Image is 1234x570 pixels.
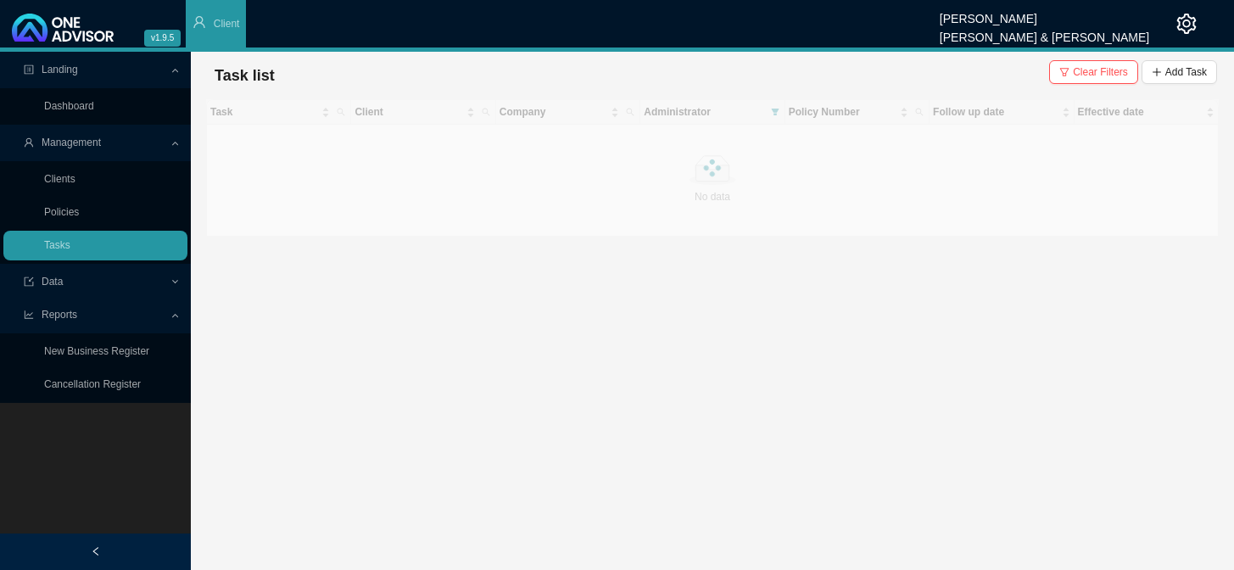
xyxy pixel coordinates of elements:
span: Client [214,18,240,30]
span: user [193,15,206,29]
span: v1.9.5 [144,30,181,47]
a: Clients [44,173,75,185]
span: filter [1059,67,1069,77]
span: Management [42,137,101,148]
span: Landing [42,64,78,75]
button: Clear Filters [1049,60,1138,84]
a: Dashboard [44,100,94,112]
a: Policies [44,206,79,218]
span: plus [1152,67,1162,77]
span: profile [24,64,34,75]
a: New Business Register [44,345,149,357]
span: setting [1176,14,1197,34]
span: Task list [215,67,275,84]
a: Cancellation Register [44,378,141,390]
span: import [24,277,34,287]
span: Reports [42,309,77,321]
span: line-chart [24,310,34,320]
div: [PERSON_NAME] & [PERSON_NAME] [940,23,1149,42]
span: Clear Filters [1073,64,1128,81]
span: Data [42,276,63,288]
div: [PERSON_NAME] [940,4,1149,23]
a: Tasks [44,239,70,251]
img: 2df55531c6924b55f21c4cf5d4484680-logo-light.svg [12,14,114,42]
button: Add Task [1142,60,1217,84]
span: Add Task [1165,64,1207,81]
span: left [91,546,101,556]
span: user [24,137,34,148]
